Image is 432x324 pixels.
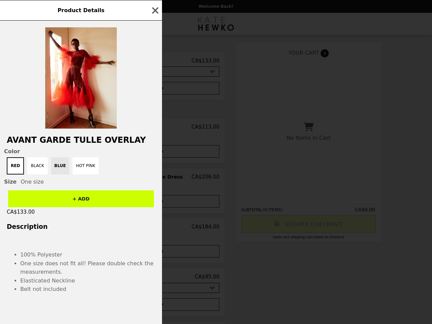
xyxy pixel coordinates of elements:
[20,259,155,276] li: One size does not fit all! Please double check the measurements.
[8,190,154,207] button: + ADD
[27,157,47,174] button: Black
[4,179,17,185] span: Size
[4,148,158,155] span: Color
[7,157,24,174] button: Red
[20,276,155,285] li: Elasticated Neckline
[73,157,99,174] button: Hot Pink
[20,250,155,259] li: 100% Polyester
[4,179,158,185] div: One size
[45,27,117,129] img: Red / One size
[20,285,155,294] li: Belt not included
[57,7,104,13] span: Product Details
